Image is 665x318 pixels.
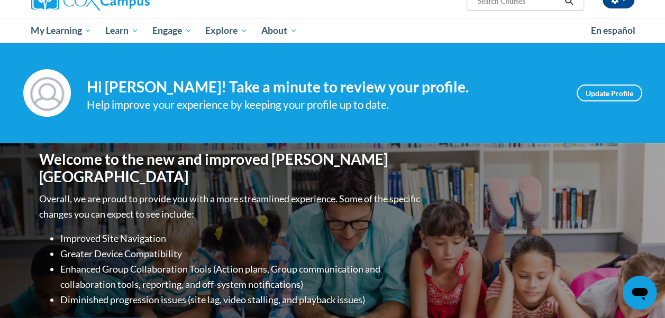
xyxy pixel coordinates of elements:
[39,151,423,186] h1: Welcome to the new and improved [PERSON_NAME][GEOGRAPHIC_DATA]
[261,24,297,37] span: About
[198,18,254,43] a: Explore
[60,231,423,246] li: Improved Site Navigation
[623,276,657,310] iframe: Button to launch messaging window
[205,24,248,37] span: Explore
[60,261,423,292] li: Enhanced Group Collaboration Tools (Action plans, Group communication and collaboration tools, re...
[145,18,199,43] a: Engage
[105,24,139,37] span: Learn
[24,18,99,43] a: My Learning
[577,85,642,101] a: Update Profile
[23,18,642,43] div: Main menu
[87,78,561,96] h4: Hi [PERSON_NAME]! Take a minute to review your profile.
[39,191,423,222] p: Overall, we are proud to provide you with a more streamlined experience. Some of the specific cha...
[584,20,642,42] a: En español
[23,69,71,117] img: Profile Image
[152,24,192,37] span: Engage
[254,18,304,43] a: About
[31,24,92,37] span: My Learning
[98,18,145,43] a: Learn
[60,246,423,261] li: Greater Device Compatibility
[591,25,635,36] span: En español
[87,96,561,114] div: Help improve your experience by keeping your profile up to date.
[60,292,423,307] li: Diminished progression issues (site lag, video stalling, and playback issues)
